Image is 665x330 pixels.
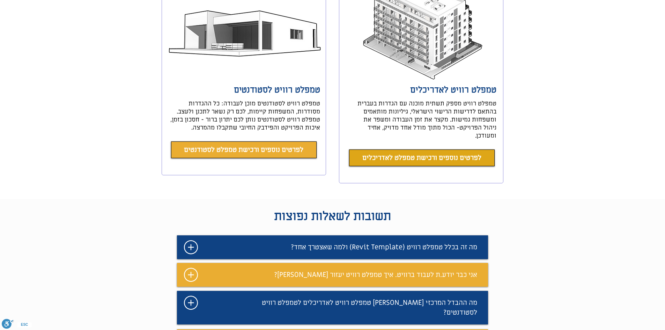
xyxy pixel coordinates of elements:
span: טמפלט רוויט מספק תשתית מוכנה עם הגדרות בעברית בהתאם לדרישות הרישוי הישראלי, גיליונות מותאמים ומשפ... [357,100,496,132]
span: אני כבר יודע.ת לעבוד ברוויט. איך טמפלט רוויט יעזור [PERSON_NAME]? [274,270,477,279]
div: מצגת [177,235,488,259]
span: לפרטים נוספים ורכישת טמפלט לאדריכלים [362,153,481,163]
a: לפרטים נוספים ורכישת טמפלט לאדריכלים [349,149,495,166]
div: מצגת [177,291,488,324]
span: תשובות לשאלות נפוצות [274,208,391,224]
a: לפרטים נוספים ורכישה של טמפלט לסטודנטים [171,141,317,158]
img: וילה טמפלט רוויט יונתן אלדד [165,3,322,59]
span: טמפלט רוויט לסטודנטים מוכן לעבודה: כל ההגדרות מסודרות, המשפחות קיימות, לכם רק נשאר לתכנן ולעצב. ט... [170,100,320,132]
div: מצגת [177,263,488,287]
span: מה ההבדל המרכזי [PERSON_NAME] טמפלט רוויט לאדריכלים לטמפלט רוויט לסטודנטים? [262,298,477,317]
a: טמפלט רוויט לסטודנטים [234,84,320,96]
span: - הכול מתוך מודל אחד מדויק, אחיד ומעודכן. [368,124,496,140]
a: טמפלט רוויט לאדריכלים [410,84,496,96]
span: מה זה בכלל טמפלט רוויט (Revit Template) ולמה שאצטרך אחד? [291,243,477,252]
span: לפרטים נוספים ורכישת טמפלט לסטודנטים [184,145,303,155]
